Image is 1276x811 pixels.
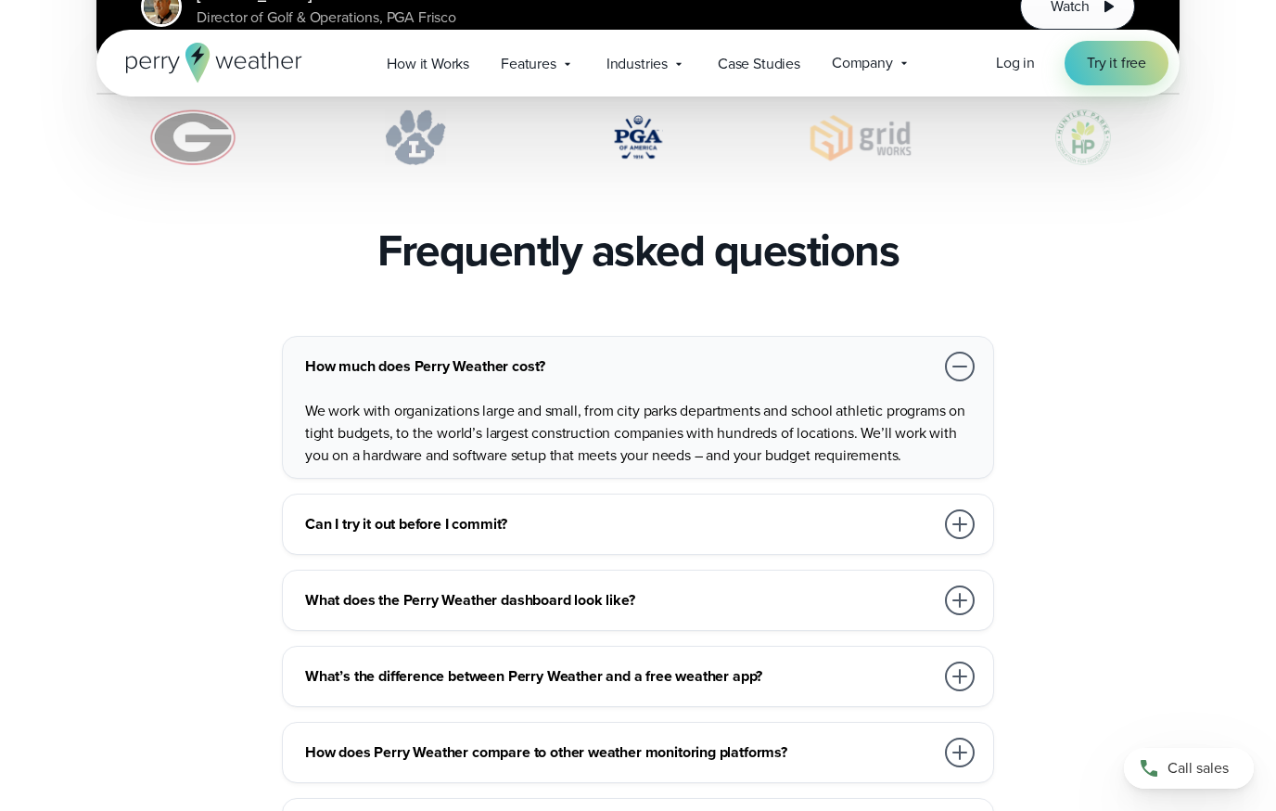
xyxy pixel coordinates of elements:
[1124,748,1254,789] a: Call sales
[542,109,734,165] img: PGA.svg
[764,109,957,165] img: Gridworks.svg
[832,52,893,74] span: Company
[996,52,1035,73] span: Log in
[606,53,668,75] span: Industries
[371,45,485,83] a: How it Works
[305,513,934,535] h3: Can I try it out before I commit?
[305,665,934,688] h3: What’s the difference between Perry Weather and a free weather app?
[305,400,978,467] p: We work with organizations large and small, from city parks departments and school athletic progr...
[996,52,1035,74] a: Log in
[305,741,934,764] h3: How does Perry Weather compare to other weather monitoring platforms?
[1065,41,1168,85] a: Try it free
[197,6,456,29] div: Director of Golf & Operations, PGA Frisco
[702,45,816,83] a: Case Studies
[1087,52,1146,74] span: Try it free
[305,589,934,611] h3: What does the Perry Weather dashboard look like?
[305,355,934,378] h3: How much does Perry Weather cost?
[501,53,556,75] span: Features
[1168,757,1229,779] span: Call sales
[718,53,800,75] span: Case Studies
[377,225,899,277] h2: Frequently asked questions
[387,53,469,75] span: How it Works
